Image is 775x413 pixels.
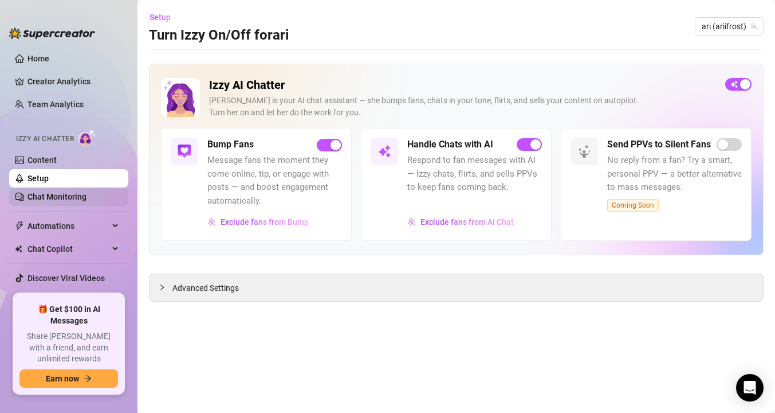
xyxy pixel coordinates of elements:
[178,145,191,158] img: svg%3e
[9,28,95,39] img: logo-BBDzfeDw.svg
[27,240,109,258] span: Chat Copilot
[408,218,416,226] img: svg%3e
[161,78,200,117] img: Izzy AI Chatter
[172,282,239,294] span: Advanced Settings
[208,218,216,226] img: svg%3e
[607,154,742,194] span: No reply from a fan? Try a smart, personal PPV — a better alternative to mass messages.
[27,192,86,201] a: Chat Monitoring
[207,154,342,208] span: Message fans the moment they come online, tip, or engage with posts — and boost engagement automa...
[19,369,118,388] button: Earn nowarrow-right
[15,221,24,231] span: thunderbolt
[15,245,22,253] img: Chat Copilot
[407,154,542,194] span: Respond to fan messages with AI — Izzy chats, flirts, and sells PPVs to keep fans coming back.
[159,284,166,291] span: collapsed
[19,331,118,365] span: Share [PERSON_NAME] with a friend, and earn unlimited rewards
[27,155,57,165] a: Content
[702,18,757,35] span: ari (ariifrost)
[407,138,493,151] h5: Handle Chats with AI
[27,274,105,283] a: Discover Viral Videos
[84,375,92,383] span: arrow-right
[149,26,289,45] h3: Turn Izzy On/Off for ari
[209,78,716,92] h2: Izzy AI Chatter
[16,134,74,145] span: Izzy AI Chatter
[149,8,180,26] button: Setup
[46,374,79,383] span: Earn now
[607,138,711,151] h5: Send PPVs to Silent Fans
[420,217,514,227] span: Exclude fans from AI Chat
[27,100,84,109] a: Team Analytics
[27,217,109,235] span: Automations
[607,199,659,212] span: Coming Soon
[207,138,254,151] h5: Bump Fans
[27,174,49,183] a: Setup
[207,213,309,231] button: Exclude fans from Bump
[27,54,49,63] a: Home
[159,281,172,294] div: collapsed
[736,374,764,402] div: Open Intercom Messenger
[221,217,309,227] span: Exclude fans from Bump
[19,304,118,326] span: 🎁 Get $100 in AI Messages
[150,13,171,22] span: Setup
[209,95,716,119] div: [PERSON_NAME] is your AI chat assistant — she bumps fans, chats in your tone, flirts, and sells y...
[750,23,757,30] span: team
[577,145,591,158] img: svg%3e
[377,145,391,158] img: svg%3e
[78,129,96,146] img: AI Chatter
[407,213,514,231] button: Exclude fans from AI Chat
[27,72,119,91] a: Creator Analytics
